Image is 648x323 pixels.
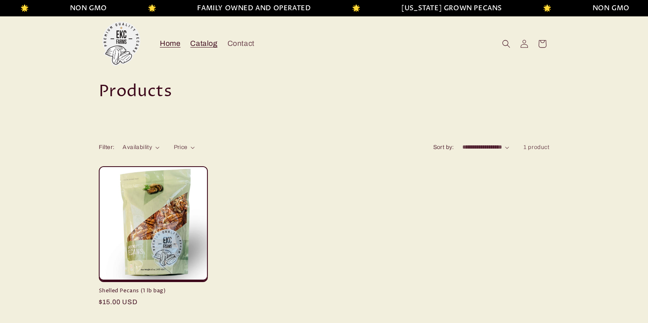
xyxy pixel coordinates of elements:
li: 🌟 [18,2,27,14]
span: 1 product [523,144,549,150]
a: Contact [223,34,259,53]
summary: Search [497,35,515,53]
span: Contact [227,39,255,48]
span: Catalog [190,39,217,48]
li: NON GMO [68,2,105,14]
li: 🌟 [146,2,154,14]
summary: Availability (0 selected) [123,143,159,151]
span: Availability [123,144,152,150]
li: NON GMO [590,2,627,14]
label: Sort by: [433,144,454,150]
h1: Products [99,81,550,102]
a: Home [155,34,185,53]
img: EKC Pecans [99,21,144,66]
summary: Price [174,143,195,151]
span: Home [160,39,180,48]
li: [US_STATE] GROWN PECANS [399,2,500,14]
a: Shelled Pecans (1 lb bag) [99,287,208,294]
a: Catalog [185,34,222,53]
h2: Filter: [99,143,115,151]
li: 🌟 [541,2,549,14]
li: FAMILY OWNED AND OPERATED [195,2,309,14]
a: EKC Pecans [95,18,147,69]
li: 🌟 [350,2,358,14]
span: Price [174,144,188,150]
